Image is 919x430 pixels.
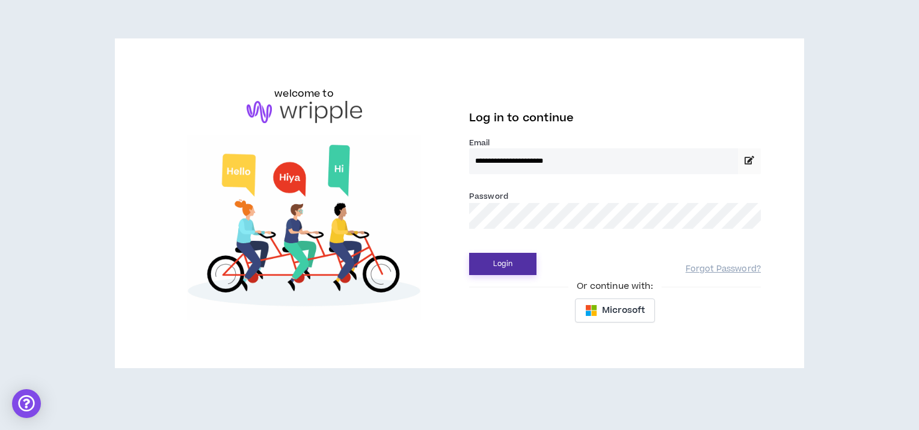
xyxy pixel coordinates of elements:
[247,101,362,124] img: logo-brand.png
[12,389,41,418] div: Open Intercom Messenger
[469,111,574,126] span: Log in to continue
[686,264,761,275] a: Forgot Password?
[158,135,450,320] img: Welcome to Wripple
[602,304,645,317] span: Microsoft
[469,138,761,148] label: Email
[575,298,655,322] button: Microsoft
[568,280,661,293] span: Or continue with:
[469,253,536,275] button: Login
[469,191,508,202] label: Password
[274,86,334,101] h6: welcome to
